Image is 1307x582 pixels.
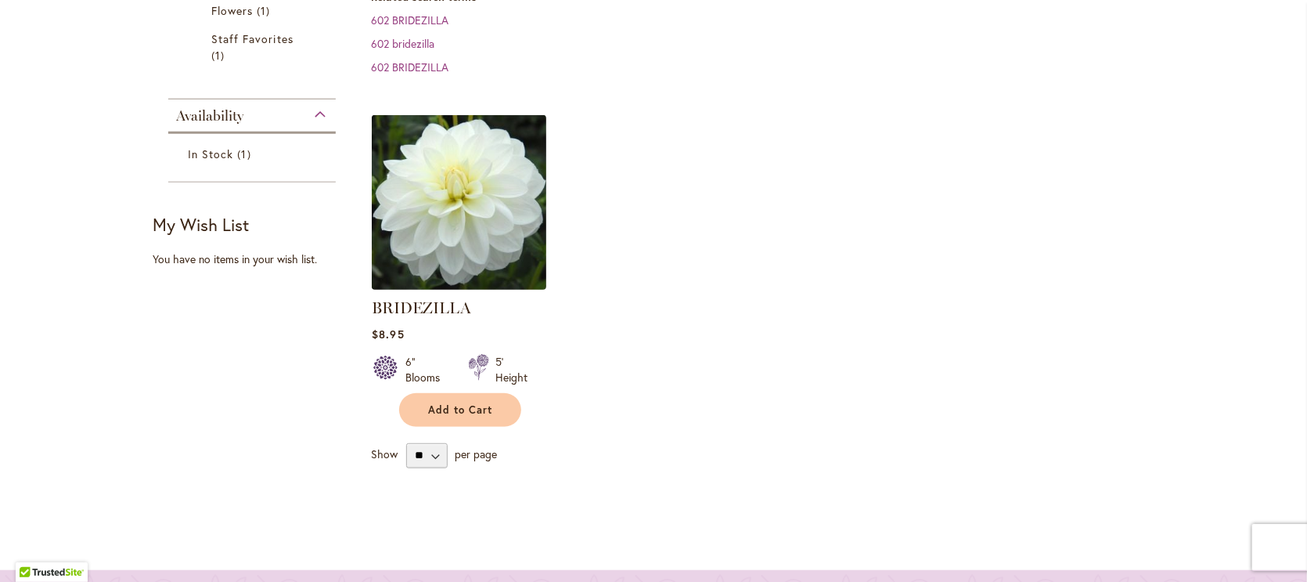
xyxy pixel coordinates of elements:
[372,327,404,342] span: $8.95
[237,146,254,162] span: 1
[188,146,320,162] a: In Stock 1
[188,146,233,161] span: In Stock
[153,251,362,267] div: You have no items in your wish list.
[372,298,471,317] a: BRIDEZILLA
[176,107,243,125] span: Availability
[211,47,229,63] span: 1
[257,2,274,19] span: 1
[455,446,497,461] span: per page
[405,354,449,385] div: 6" Blooms
[371,13,448,27] a: 602 BRIDEZILLA
[153,213,249,236] strong: My Wish List
[12,526,56,570] iframe: Launch Accessibility Center
[371,36,434,51] a: 602 bridezilla
[372,278,546,293] a: BRIDEZILLA
[495,354,527,385] div: 5' Height
[428,403,492,417] span: Add to Cart
[211,31,293,46] span: Staff Favorites
[211,31,297,63] a: Staff Favorites
[371,446,398,461] span: Show
[399,393,521,427] button: Add to Cart
[371,60,448,74] a: 602 BRIDEZILLA
[368,110,551,294] img: BRIDEZILLA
